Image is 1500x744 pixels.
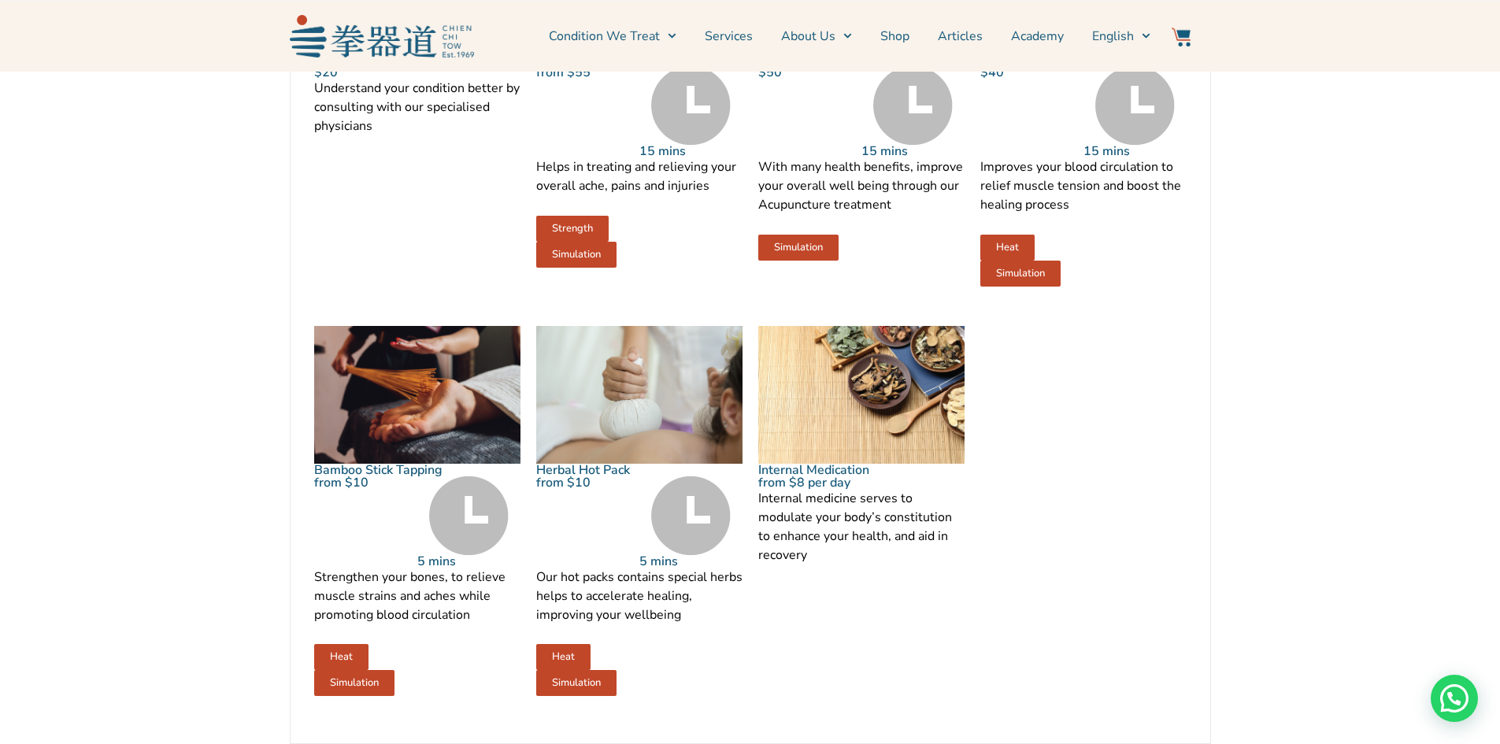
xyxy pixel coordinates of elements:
img: Time Grey [651,66,731,145]
a: About Us [781,17,852,56]
p: 5 mins [417,555,520,568]
p: Understand your condition better by consulting with our specialised physicians [314,79,520,135]
a: Strength [536,216,609,242]
span: Simulation [552,250,601,260]
a: Simulation [536,242,617,268]
p: from $10 [536,476,639,489]
a: Articles [938,17,983,56]
nav: Menu [482,17,1151,56]
a: Bamboo Stick Tapping [314,461,443,479]
p: from $8 per day [758,476,861,489]
p: $20 [314,66,520,79]
p: Internal medicine serves to modulate your body’s constitution to enhance your health, and aid in ... [758,489,965,564]
img: Time Grey [429,476,509,555]
a: Academy [1011,17,1064,56]
p: $50 [758,66,861,79]
p: from $10 [314,476,417,489]
p: $40 [980,66,1083,79]
img: Time Grey [1095,66,1175,145]
p: With many health benefits, improve your overall well being through our Acupuncture treatment [758,157,965,214]
span: Simulation [774,242,823,253]
a: Services [705,17,753,56]
img: Time Grey [651,476,731,555]
p: Our hot packs contains special herbs helps to accelerate healing, improving your wellbeing [536,568,743,624]
div: Need help? WhatsApp contact [1431,675,1478,722]
span: English [1092,27,1134,46]
a: Simulation [314,670,394,696]
img: Website Icon-03 [1172,28,1191,46]
span: Simulation [330,678,379,688]
a: Heat [980,235,1035,261]
a: Herbal Hot Pack [536,461,630,479]
a: Simulation [758,235,839,261]
a: Switch to English [1092,17,1150,56]
a: Heat [314,644,369,670]
span: Heat [552,652,575,662]
a: Simulation [536,670,617,696]
a: Condition We Treat [549,17,676,56]
span: Simulation [996,268,1045,279]
img: Time Grey [873,66,953,145]
a: Simulation [980,261,1061,287]
a: Shop [880,17,909,56]
a: Heat [536,644,591,670]
p: Improves your blood circulation to relief muscle tension and boost the healing process [980,157,1187,214]
span: Strength [552,224,593,234]
p: Helps in treating and relieving your overall ache, pains and injuries [536,157,743,195]
p: 15 mins [639,145,743,157]
span: Heat [330,652,353,662]
a: Internal Medication [758,461,869,479]
p: from $55 [536,66,639,79]
p: 15 mins [861,145,965,157]
p: 15 mins [1083,145,1187,157]
p: 5 mins [639,555,743,568]
span: Simulation [552,678,601,688]
span: Heat [996,242,1019,253]
p: Strengthen your bones, to relieve muscle strains and aches while promoting blood circulation [314,568,520,624]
